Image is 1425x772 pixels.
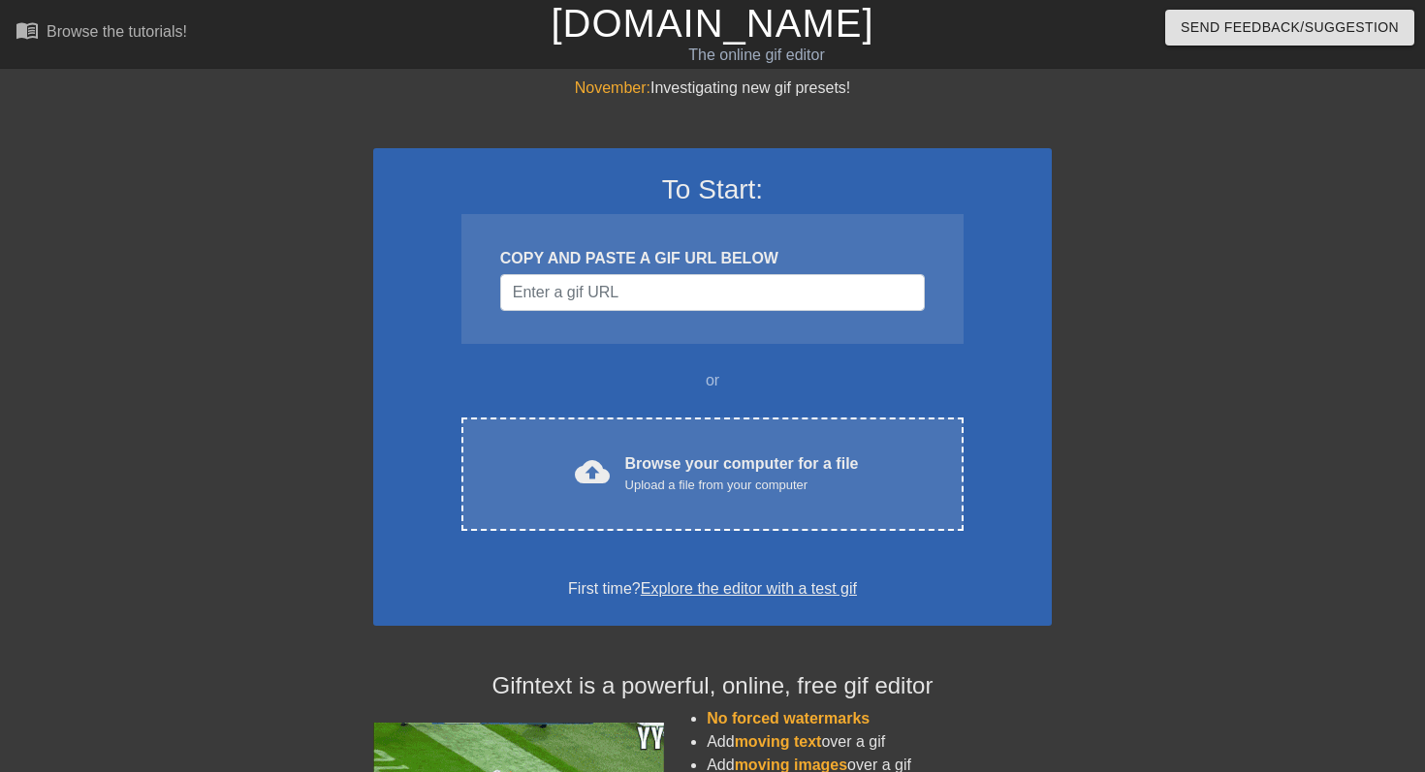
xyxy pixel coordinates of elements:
button: Send Feedback/Suggestion [1165,10,1414,46]
span: menu_book [16,18,39,42]
div: Browse your computer for a file [625,452,859,495]
div: COPY AND PASTE A GIF URL BELOW [500,247,925,270]
span: No forced watermarks [707,710,870,726]
h4: Gifntext is a powerful, online, free gif editor [373,672,1052,700]
h3: To Start: [398,173,1027,206]
div: First time? [398,577,1027,601]
div: Browse the tutorials! [47,23,187,40]
a: Browse the tutorials! [16,18,187,48]
a: Explore the editor with a test gif [641,580,857,597]
span: moving text [735,733,822,750]
input: Username [500,274,925,311]
span: cloud_upload [575,454,610,489]
div: Upload a file from your computer [625,476,859,495]
span: Send Feedback/Suggestion [1181,15,1399,40]
span: November: [575,79,650,96]
div: or [424,369,1001,392]
a: [DOMAIN_NAME] [551,2,873,45]
div: The online gif editor [485,44,1029,67]
li: Add over a gif [707,730,1052,754]
div: Investigating new gif presets! [373,77,1052,100]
